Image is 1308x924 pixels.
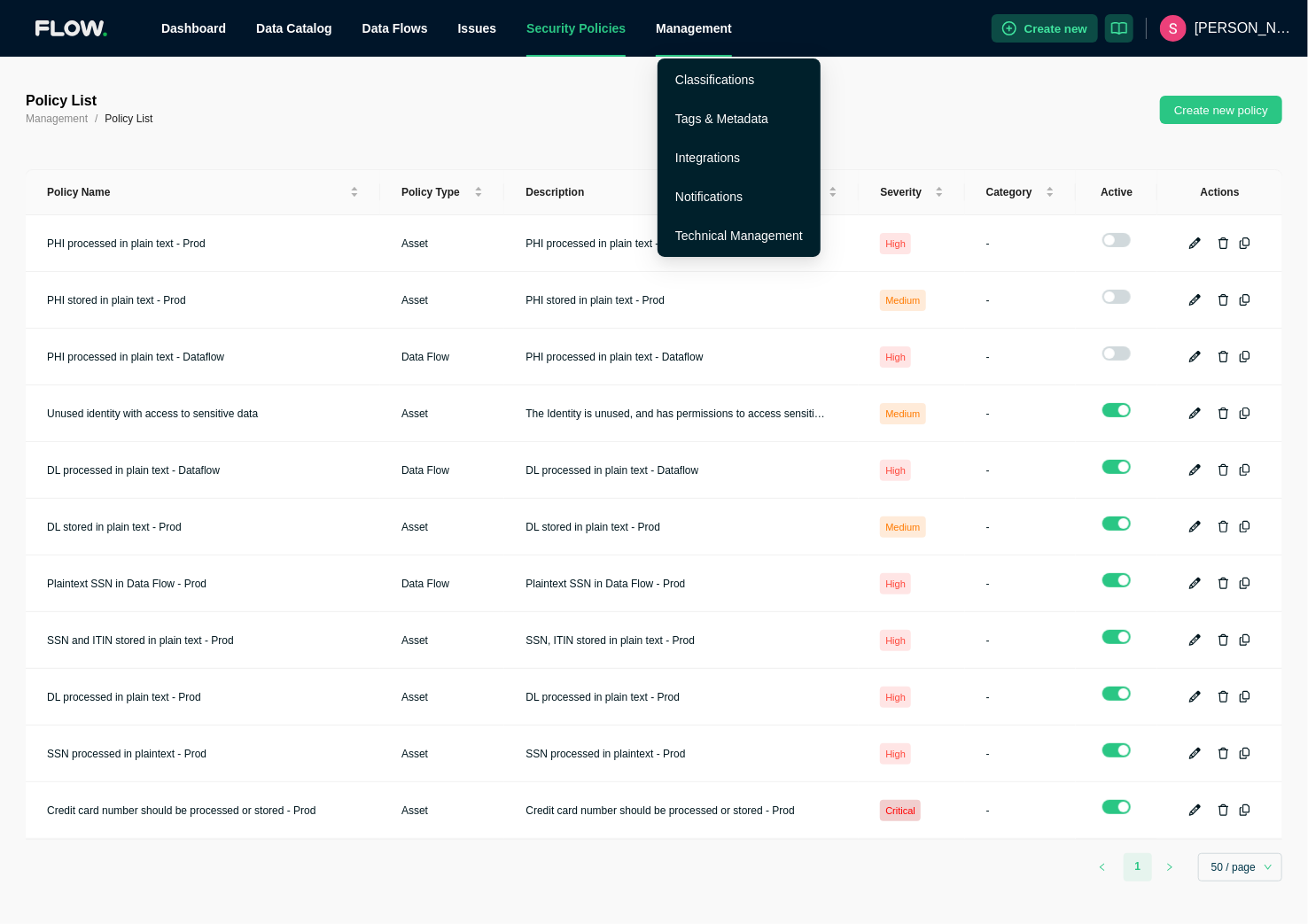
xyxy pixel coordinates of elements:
[880,403,925,424] div: Medium
[1088,853,1117,881] li: Previous Page
[1124,853,1152,881] li: 1
[47,463,220,478] div: DL processed in plain text - Dataflow
[675,112,768,126] a: Tags & Metadata
[1211,854,1269,881] span: 50 / page
[1165,863,1174,872] span: right
[526,293,665,307] span: PHI stored in plain text - Prod
[526,350,703,364] span: PHI processed in plain text - Dataflow
[401,633,428,648] span: Asset
[26,170,380,215] th: Policy Name
[965,726,1076,782] td: -
[526,21,626,35] a: Security Policies
[47,804,316,818] div: Credit card number should be processed or stored - Prod
[401,407,428,421] span: Asset
[526,747,685,761] span: SSN processed in plaintext - Prod
[401,237,428,251] span: Asset
[859,170,964,215] th: Severity
[880,233,911,254] div: High
[526,463,698,478] span: DL processed in plain text - Dataflow
[47,350,224,364] div: PHI processed in plain text - Dataflow
[1098,863,1107,872] span: left
[880,800,921,821] div: Critical
[47,520,182,534] div: DL stored in plain text - Prod
[401,747,428,761] span: Asset
[675,190,743,204] a: Notifications
[965,612,1076,669] td: -
[1209,854,1272,881] input: Page Size
[965,272,1076,329] td: -
[401,804,428,818] span: Asset
[1160,96,1282,124] button: Create new policy
[1124,853,1152,880] a: 1
[1076,170,1157,215] th: Active
[401,463,449,478] span: Data Flow
[401,690,428,704] span: Asset
[880,687,911,708] div: High
[1160,15,1187,42] img: ACg8ocJ9la7mZOLiPBa_o7I9MBThCC15abFzTkUmGbbaHOJlHvQ7oQ=s96-c
[675,73,754,87] a: Classifications
[880,573,911,594] div: High
[526,690,680,704] span: DL processed in plain text - Prod
[965,499,1076,555] td: -
[965,555,1076,612] td: -
[880,185,930,199] span: Severity
[47,293,186,307] div: PHI stored in plain text - Prod
[526,237,684,251] span: PHI processed in plain text - Prod
[47,747,206,761] div: SSN processed in plaintext - Prod
[880,346,911,368] div: High
[880,743,911,765] div: High
[401,577,449,591] span: Data Flow
[380,170,504,215] th: Policy Type
[526,185,825,199] span: Description
[26,113,88,125] span: Management
[986,185,1042,199] span: Category
[880,290,925,311] div: Medium
[965,215,1076,272] td: -
[401,293,428,307] span: Asset
[256,21,332,35] a: Data Catalog
[47,690,201,704] div: DL processed in plain text - Prod
[401,520,428,534] span: Asset
[47,633,234,648] div: SSN and ITIN stored in plain text - Prod
[675,229,803,243] a: Technical Management
[965,329,1076,385] td: -
[401,350,449,364] span: Data Flow
[965,442,1076,499] td: -
[526,407,827,421] span: The Identity is unused, and has permissions to access sensitive data such as SPI, CC and PII. We ...
[526,577,685,591] span: Plaintext SSN in Data Flow - Prod
[675,151,740,165] a: Integrations
[880,460,911,481] div: High
[26,92,152,110] h2: Policy List
[504,170,859,215] th: Description
[47,237,206,251] div: PHI processed in plain text - Prod
[1198,853,1282,881] div: Page Size
[1156,853,1184,881] li: Next Page
[362,21,428,35] span: Data Flows
[1088,853,1117,881] button: left
[526,804,795,818] span: Credit card number should be processed or stored - Prod
[1156,853,1184,881] button: right
[95,110,97,128] li: /
[161,21,226,35] a: Dashboard
[526,520,660,534] span: DL stored in plain text - Prod
[965,782,1076,839] td: -
[105,113,152,125] span: Policy List
[1157,170,1282,215] th: Actions
[965,385,1076,442] td: -
[965,669,1076,726] td: -
[47,577,206,591] div: Plaintext SSN in Data Flow - Prod
[880,516,925,538] div: Medium
[47,407,258,421] div: Unused identity with access to sensitive data
[526,633,695,648] span: SSN, ITIN stored in plain text - Prod
[965,170,1076,215] th: Category
[880,630,911,651] div: High
[992,14,1098,43] button: Create new
[47,185,346,199] span: Policy Name
[401,185,471,199] span: Policy Type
